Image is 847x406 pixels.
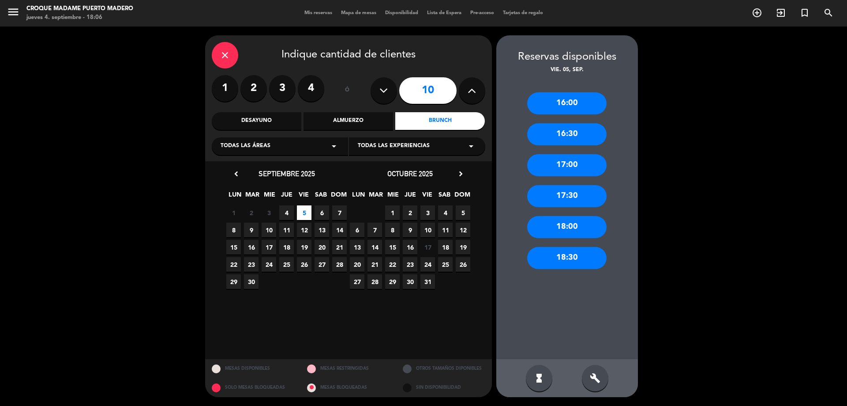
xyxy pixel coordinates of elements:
div: ó [333,75,362,106]
div: Almuerzo [304,112,393,130]
label: 4 [298,75,324,102]
span: Todas las experiencias [358,142,430,151]
span: Todas las áreas [221,142,270,151]
span: Disponibilidad [381,11,423,15]
div: Croque Madame Puerto Madero [26,4,133,13]
span: 3 [420,205,435,220]
span: 11 [279,223,294,237]
span: MIE [262,190,277,204]
label: 1 [212,75,238,102]
div: Reservas disponibles [496,49,638,66]
span: MAR [245,190,259,204]
span: DOM [331,190,345,204]
i: close [220,50,230,61]
div: 17:30 [527,185,607,207]
span: 8 [385,223,400,237]
div: vie. 05, sep. [496,66,638,75]
span: 12 [297,223,311,237]
div: Brunch [395,112,485,130]
span: 20 [315,240,329,254]
span: 10 [420,223,435,237]
span: 24 [262,257,276,272]
span: 22 [385,257,400,272]
label: 3 [269,75,296,102]
span: 27 [315,257,329,272]
span: 12 [456,223,470,237]
span: 11 [438,223,453,237]
span: MAR [368,190,383,204]
div: OTROS TAMAÑOS DIPONIBLES [396,359,492,378]
span: 16 [403,240,417,254]
span: 6 [350,223,364,237]
span: 7 [332,205,347,220]
span: Mapa de mesas [337,11,381,15]
span: 5 [297,205,311,220]
span: 6 [315,205,329,220]
span: 7 [367,223,382,237]
span: 3 [262,205,276,220]
span: 30 [244,274,259,289]
i: chevron_right [456,169,465,178]
span: septiembre 2025 [259,169,315,178]
i: arrow_drop_down [466,141,476,152]
span: 8 [226,223,241,237]
span: 2 [244,205,259,220]
span: VIE [420,190,435,204]
span: 2 [403,205,417,220]
span: octubre 2025 [387,169,433,178]
span: SAB [437,190,452,204]
span: DOM [454,190,469,204]
span: 23 [403,257,417,272]
span: 25 [279,257,294,272]
span: 1 [385,205,400,220]
button: menu [7,5,20,22]
i: arrow_drop_down [329,141,339,152]
span: 9 [244,223,259,237]
span: 5 [456,205,470,220]
i: chevron_left [232,169,241,178]
i: turned_in_not [799,8,810,18]
i: search [823,8,834,18]
div: 18:30 [527,247,607,269]
span: 13 [315,223,329,237]
div: jueves 4. septiembre - 18:06 [26,13,133,22]
span: 19 [456,240,470,254]
span: 30 [403,274,417,289]
span: 16 [244,240,259,254]
span: LUN [351,190,366,204]
i: exit_to_app [776,8,786,18]
span: 23 [244,257,259,272]
span: 21 [332,240,347,254]
span: 15 [226,240,241,254]
i: hourglass_full [534,373,544,383]
div: 16:30 [527,123,607,145]
span: 24 [420,257,435,272]
span: 14 [367,240,382,254]
span: Pre-acceso [466,11,498,15]
span: Tarjetas de regalo [498,11,547,15]
span: 9 [403,223,417,237]
span: SAB [314,190,328,204]
span: 4 [279,205,294,220]
span: 29 [385,274,400,289]
span: LUN [228,190,242,204]
span: 19 [297,240,311,254]
div: MESAS DISPONIBLES [205,359,301,378]
span: JUE [403,190,417,204]
span: 21 [367,257,382,272]
div: MESAS RESTRINGIDAS [300,359,396,378]
span: 28 [332,257,347,272]
span: 4 [438,205,453,220]
div: 17:00 [527,154,607,176]
div: 18:00 [527,216,607,238]
span: 28 [367,274,382,289]
i: build [590,373,600,383]
span: 15 [385,240,400,254]
span: 20 [350,257,364,272]
label: 2 [240,75,267,102]
span: MIE [386,190,400,204]
span: 27 [350,274,364,289]
i: menu [7,5,20,19]
div: MESAS BLOQUEADAS [300,378,396,397]
span: 17 [420,240,435,254]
